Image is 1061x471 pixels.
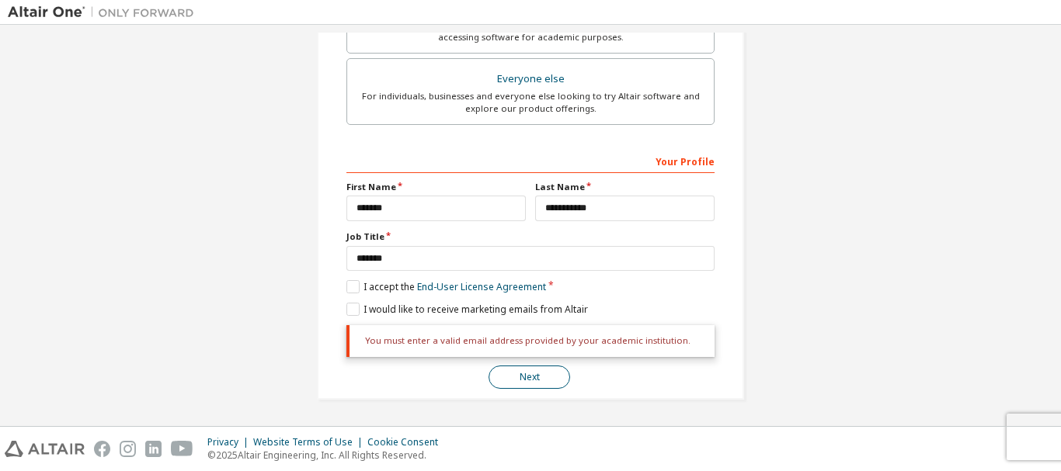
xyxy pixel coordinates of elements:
a: End-User License Agreement [417,280,546,293]
label: First Name [346,181,526,193]
div: Your Profile [346,148,715,173]
div: Everyone else [357,68,704,90]
div: You must enter a valid email address provided by your academic institution. [346,325,715,356]
label: Job Title [346,230,715,243]
img: Altair One [8,5,202,20]
img: instagram.svg [120,441,136,457]
label: Last Name [535,181,715,193]
button: Next [489,365,570,389]
div: Privacy [207,436,253,448]
img: linkedin.svg [145,441,162,457]
label: I would like to receive marketing emails from Altair [346,303,588,316]
div: Cookie Consent [367,436,447,448]
label: I accept the [346,280,546,293]
img: facebook.svg [94,441,110,457]
div: Website Terms of Use [253,436,367,448]
div: For individuals, businesses and everyone else looking to try Altair software and explore our prod... [357,90,704,115]
p: © 2025 Altair Engineering, Inc. All Rights Reserved. [207,448,447,462]
img: altair_logo.svg [5,441,85,457]
img: youtube.svg [171,441,193,457]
